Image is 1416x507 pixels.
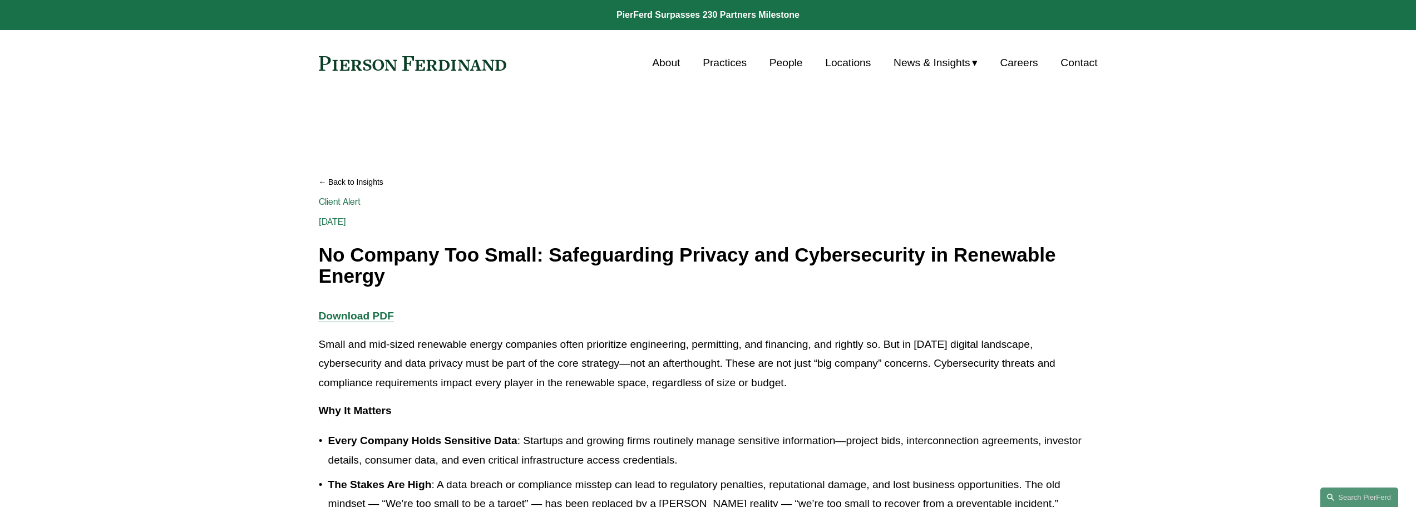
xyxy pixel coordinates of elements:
[328,479,432,490] strong: The Stakes Are High
[894,52,978,73] a: folder dropdown
[703,52,747,73] a: Practices
[328,435,517,446] strong: Every Company Holds Sensitive Data
[769,52,803,73] a: People
[1320,488,1398,507] a: Search this site
[319,244,1098,287] h1: No Company Too Small: Safeguarding Privacy and Cybersecurity in Renewable Energy
[319,405,392,416] strong: Why It Matters
[1000,52,1038,73] a: Careers
[319,196,361,207] a: Client Alert
[319,173,1098,192] a: Back to Insights
[319,335,1098,393] p: Small and mid-sized renewable energy companies often prioritize engineering, permitting, and fina...
[319,216,347,227] span: [DATE]
[328,431,1098,470] p: : Startups and growing firms routinely manage sensitive information—project bids, interconnection...
[652,52,680,73] a: About
[1060,52,1097,73] a: Contact
[319,310,394,322] a: Download PDF
[825,52,871,73] a: Locations
[894,53,970,73] span: News & Insights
